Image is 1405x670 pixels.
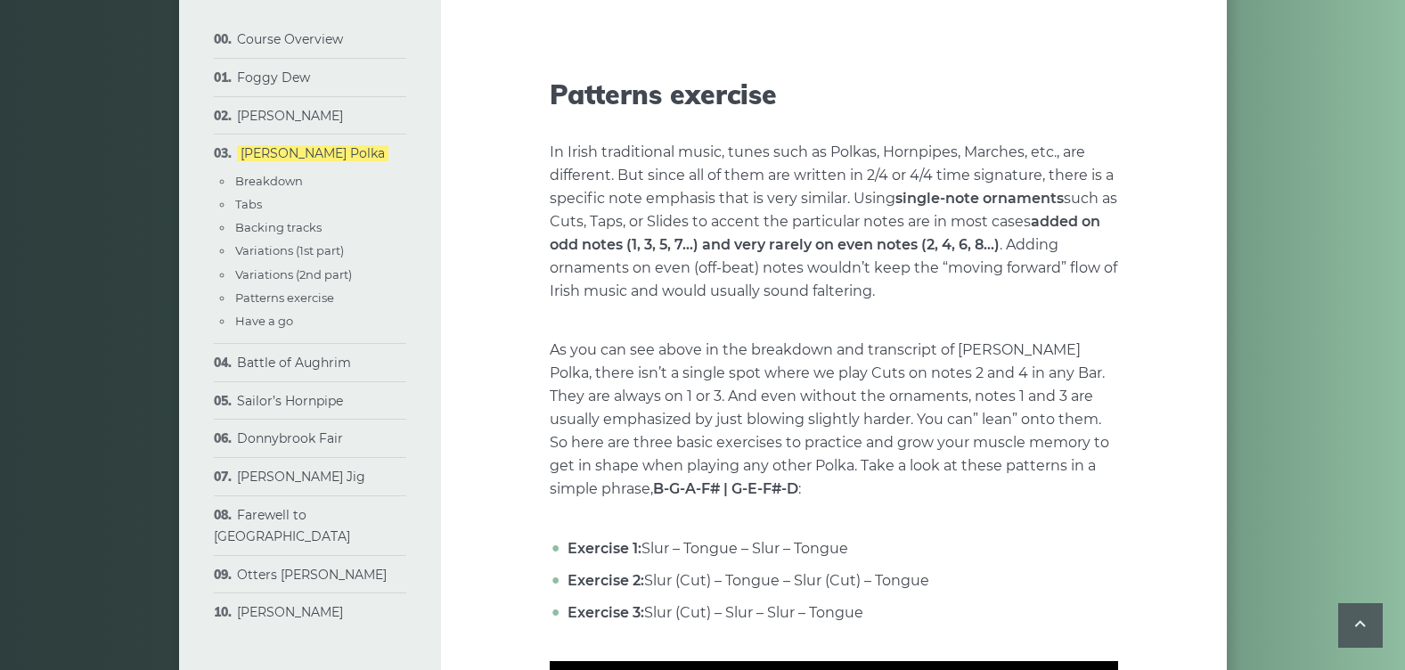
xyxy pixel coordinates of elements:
a: Foggy Dew [237,69,310,86]
a: Variations (1st part) [235,243,344,257]
p: In Irish traditional music, tunes such as Polkas, Hornpipes, Marches, etc., are different. But si... [550,141,1118,303]
a: [PERSON_NAME] [237,108,343,124]
a: Tabs [235,197,262,211]
li: Slur – Tongue – Slur – Tongue [563,537,1118,560]
a: Sailor’s Hornpipe [237,393,343,409]
li: Slur (Cut) – Slur – Slur – Tongue [563,601,1118,625]
strong: B-G-A-F# | G-E-F#-D [653,480,798,497]
a: Battle of Aughrim [237,355,351,371]
strong: added on odd notes (1, 3, 5, 7…) and very rarely on even notes (2, 4, 6, 8…) [550,213,1100,253]
a: [PERSON_NAME] Jig [237,469,365,485]
a: Donnybrook Fair [237,430,343,446]
a: Backing tracks [235,220,322,234]
strong: Exercise 3: [568,604,644,621]
a: Course Overview [237,31,343,47]
a: Variations (2nd part) [235,267,352,282]
a: Breakdown [235,174,303,188]
a: Otters [PERSON_NAME] [237,567,387,583]
a: Farewell to [GEOGRAPHIC_DATA] [214,507,350,544]
strong: Exercise 1: [568,540,641,557]
strong: single-note ornaments [895,190,1064,207]
a: [PERSON_NAME] [237,604,343,620]
li: Slur (Cut) – Tongue – Slur (Cut) – Tongue [563,569,1118,592]
strong: Exercise 2: [568,572,644,589]
a: Have a go [235,314,293,328]
p: As you can see above in the breakdown and transcript of [PERSON_NAME] Polka, there isn’t a single... [550,339,1118,501]
a: [PERSON_NAME] Polka [237,145,388,161]
a: Patterns exercise [235,290,334,305]
h2: Patterns exercise [550,78,1118,110]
